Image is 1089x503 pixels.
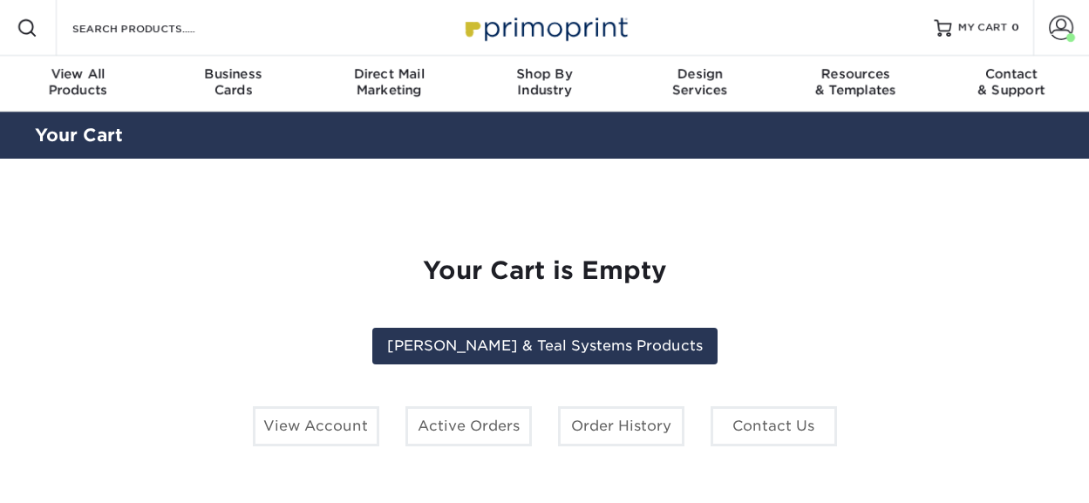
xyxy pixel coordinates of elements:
div: & Templates [778,66,933,98]
a: View Account [253,406,379,446]
a: Direct MailMarketing [311,56,466,112]
span: MY CART [958,21,1008,36]
a: Your Cart [35,125,123,146]
a: DesignServices [623,56,778,112]
a: Order History [558,406,684,446]
a: Contact& Support [934,56,1089,112]
span: Contact [934,66,1089,82]
span: Direct Mail [311,66,466,82]
a: Contact Us [711,406,837,446]
span: Resources [778,66,933,82]
div: Cards [155,66,310,98]
a: Active Orders [405,406,532,446]
span: 0 [1011,22,1019,34]
span: Business [155,66,310,82]
div: Services [623,66,778,98]
div: Marketing [311,66,466,98]
div: & Support [934,66,1089,98]
div: Industry [466,66,622,98]
img: Primoprint [458,9,632,46]
input: SEARCH PRODUCTS..... [71,17,241,38]
span: Design [623,66,778,82]
h1: Your Cart is Empty [49,256,1041,286]
a: Shop ByIndustry [466,56,622,112]
a: Resources& Templates [778,56,933,112]
a: [PERSON_NAME] & Teal Systems Products [372,328,718,364]
span: Shop By [466,66,622,82]
a: BusinessCards [155,56,310,112]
